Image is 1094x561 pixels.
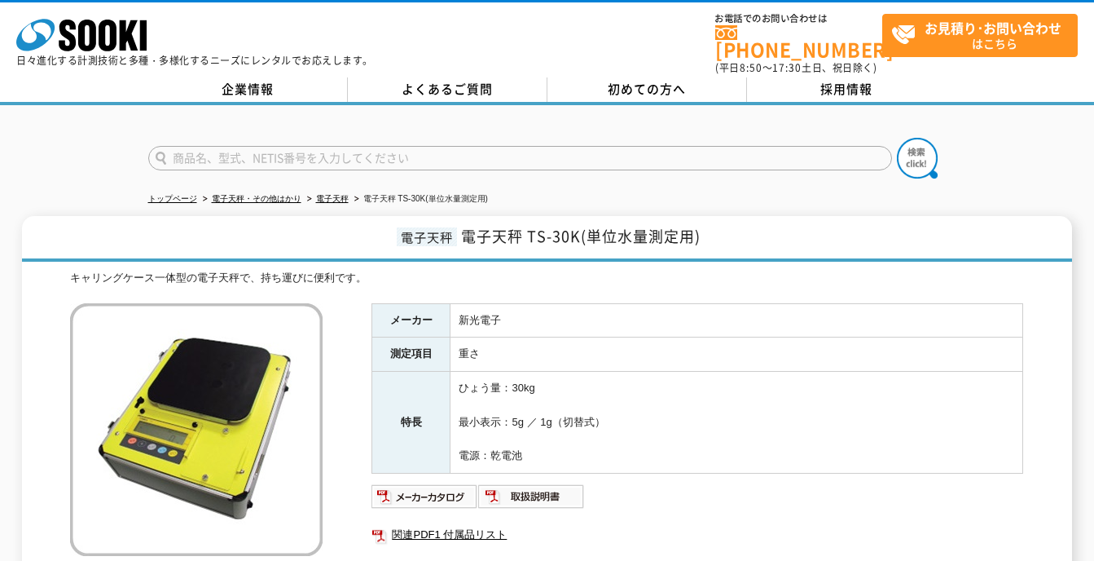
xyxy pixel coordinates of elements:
[348,77,547,102] a: よくあるご質問
[478,494,585,506] a: 取扱説明書
[608,80,686,98] span: 初めての方へ
[70,303,323,556] img: 電子天秤 TS-30K(単位水量測定用)
[715,14,882,24] span: お電話でのお問い合わせは
[397,227,457,246] span: 電子天秤
[371,484,478,510] img: メーカーカタログ
[316,194,349,203] a: 電子天秤
[461,225,701,247] span: 電子天秤 TS-30K(単位水量測定用)
[351,191,488,208] li: 電子天秤 TS-30K(単位水量測定用)
[148,146,892,170] input: 商品名、型式、NETIS番号を入力してください
[715,60,877,75] span: (平日 ～ 土日、祝日除く)
[371,524,1023,546] a: 関連PDF1 付属品リスト
[16,55,373,65] p: 日々進化する計測技術と多種・多様化するニーズにレンタルでお応えします。
[925,18,1061,38] strong: お見積り･お問い合わせ
[372,303,450,338] th: メーカー
[891,15,1077,55] span: はこちら
[478,484,585,510] img: 取扱説明書
[882,14,1078,57] a: お見積り･お問い合わせはこちら
[450,303,1023,338] td: 新光電子
[450,338,1023,372] td: 重さ
[747,77,947,102] a: 採用情報
[212,194,301,203] a: 電子天秤・その他はかり
[772,60,802,75] span: 17:30
[897,138,938,179] img: btn_search.png
[70,270,1023,287] div: キャリングケース一体型の電子天秤で、持ち運びに便利です。
[715,25,882,59] a: [PHONE_NUMBER]
[372,338,450,372] th: 測定項目
[371,494,478,506] a: メーカーカタログ
[547,77,747,102] a: 初めての方へ
[148,194,197,203] a: トップページ
[450,372,1023,474] td: ひょう量：30kg 最小表示：5g ／ 1g（切替式） 電源：乾電池
[740,60,762,75] span: 8:50
[372,372,450,474] th: 特長
[148,77,348,102] a: 企業情報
